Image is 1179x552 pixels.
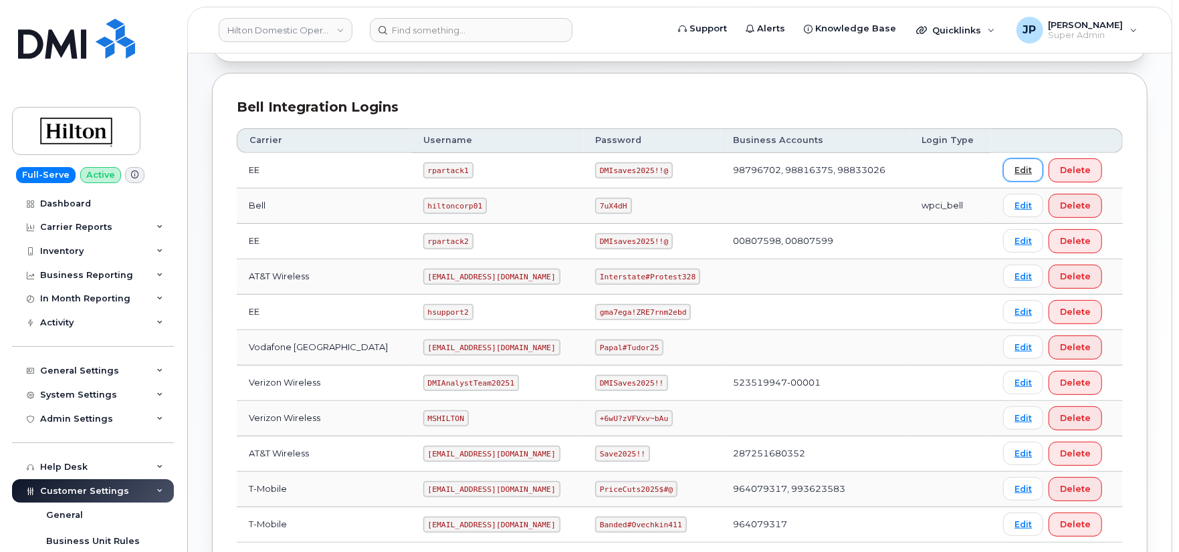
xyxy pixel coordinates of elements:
code: PriceCuts2025$#@ [595,481,677,497]
a: Support [669,15,736,42]
a: Edit [1003,513,1043,536]
button: Delete [1049,335,1102,360]
td: AT&T Wireless [237,436,411,472]
button: Delete [1049,406,1102,430]
code: hiltoncorp01 [423,198,487,214]
code: DMISaves2025!! [595,375,668,391]
code: [EMAIL_ADDRESS][DOMAIN_NAME] [423,339,560,356]
span: [PERSON_NAME] [1049,19,1123,30]
code: Banded#Ovechkin411 [595,517,686,533]
code: 7uX4dH [595,198,631,214]
a: Edit [1003,158,1043,182]
code: DMIsaves2025!!@ [595,233,673,249]
input: Find something... [370,18,572,42]
code: Interstate#Protest328 [595,269,700,285]
td: 964079317, 993623583 [721,472,909,507]
a: Edit [1003,194,1043,217]
span: Delete [1060,412,1091,424]
span: Delete [1060,341,1091,354]
td: EE [237,153,411,188]
a: Edit [1003,406,1043,430]
td: 00807598, 00807599 [721,224,909,259]
span: Delete [1060,447,1091,460]
td: EE [237,224,411,259]
span: Delete [1060,518,1091,531]
a: Edit [1003,300,1043,323]
code: gma7ega!ZRE7rnm2ebd [595,304,691,320]
span: Delete [1060,235,1091,247]
span: Delete [1060,199,1091,212]
td: 964079317 [721,507,909,543]
span: Delete [1060,270,1091,283]
span: Delete [1060,482,1091,495]
a: Edit [1003,477,1043,501]
td: T-Mobile [237,507,411,543]
code: [EMAIL_ADDRESS][DOMAIN_NAME] [423,517,560,533]
code: +6wU?zVFVxv~bAu [595,410,673,426]
td: Verizon Wireless [237,401,411,436]
button: Delete [1049,194,1102,218]
button: Delete [1049,158,1102,182]
a: Edit [1003,229,1043,253]
iframe: Messenger Launcher [1121,494,1169,542]
code: DMIAnalystTeam20251 [423,375,519,391]
a: Edit [1003,371,1043,394]
code: Papal#Tudor25 [595,339,663,356]
button: Delete [1049,265,1102,289]
code: hsupport2 [423,304,473,320]
a: Edit [1003,335,1043,359]
code: [EMAIL_ADDRESS][DOMAIN_NAME] [423,269,560,285]
div: Jeremy Price [1007,17,1147,43]
button: Delete [1049,229,1102,253]
span: Super Admin [1049,30,1123,41]
button: Delete [1049,477,1102,501]
div: Bell Integration Logins [237,98,1123,117]
button: Delete [1049,442,1102,466]
td: EE [237,295,411,330]
td: 287251680352 [721,436,909,472]
code: MSHILTON [423,410,469,426]
a: Knowledge Base [794,15,905,42]
code: [EMAIL_ADDRESS][DOMAIN_NAME] [423,446,560,462]
code: [EMAIL_ADDRESS][DOMAIN_NAME] [423,481,560,497]
code: rpartack2 [423,233,473,249]
td: wpci_bell [910,188,992,224]
button: Delete [1049,371,1102,395]
span: Delete [1060,376,1091,389]
a: Edit [1003,442,1043,465]
td: 98796702, 98816375, 98833026 [721,153,909,188]
a: Hilton Domestic Operating Company Inc [219,18,352,42]
span: Delete [1060,164,1091,176]
th: Username [411,128,583,152]
code: DMIsaves2025!!@ [595,162,673,178]
span: Support [689,22,727,35]
span: JP [1023,22,1037,38]
span: Quicklinks [932,25,981,35]
th: Login Type [910,128,992,152]
button: Delete [1049,513,1102,537]
td: T-Mobile [237,472,411,507]
td: 523519947-00001 [721,366,909,401]
td: Vodafone [GEOGRAPHIC_DATA] [237,330,411,366]
button: Delete [1049,300,1102,324]
a: Edit [1003,265,1043,288]
code: Save2025!! [595,446,650,462]
span: Alerts [757,22,785,35]
div: Quicklinks [907,17,1004,43]
a: Alerts [736,15,794,42]
code: rpartack1 [423,162,473,178]
td: Bell [237,188,411,224]
td: AT&T Wireless [237,259,411,295]
td: Verizon Wireless [237,366,411,401]
th: Password [583,128,721,152]
span: Knowledge Base [815,22,896,35]
span: Delete [1060,305,1091,318]
th: Carrier [237,128,411,152]
th: Business Accounts [721,128,909,152]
